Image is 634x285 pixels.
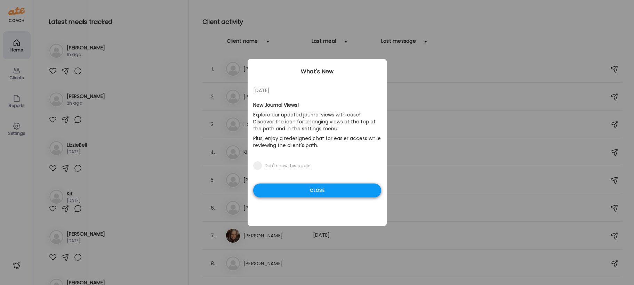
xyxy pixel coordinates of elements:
[253,184,381,197] div: Close
[253,101,299,108] b: New Journal Views!
[253,133,381,150] p: Plus, enjoy a redesigned chat for easier access while reviewing the client's path.
[248,67,387,76] div: What's New
[253,110,381,133] p: Explore our updated journal views with ease! Discover the icon for changing views at the top of t...
[265,163,311,169] div: Don't show this again
[253,86,381,95] div: [DATE]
